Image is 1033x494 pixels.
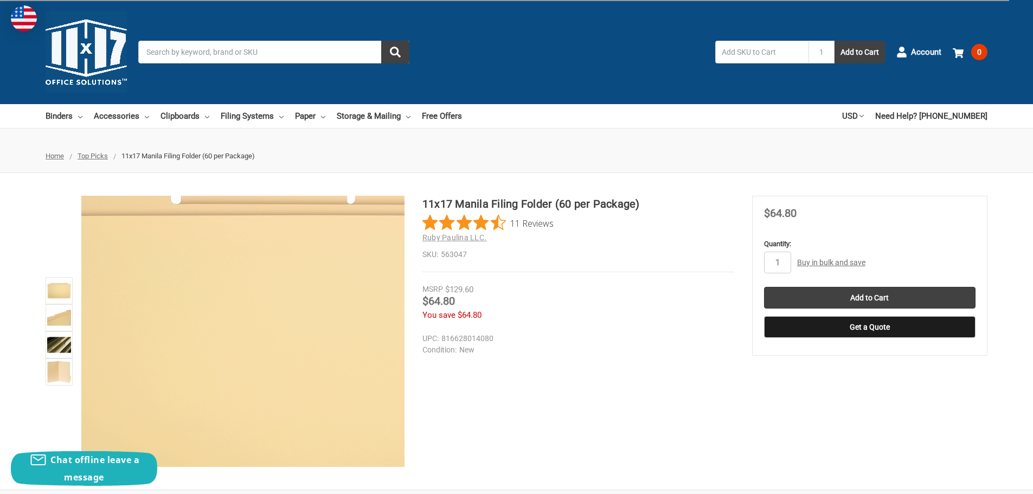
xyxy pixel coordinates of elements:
[78,152,108,160] a: Top Picks
[422,333,729,344] dd: 816628014080
[422,344,729,356] dd: New
[50,454,139,483] span: Chat offline leave a message
[11,451,157,486] button: Chat offline leave a message
[445,285,473,294] span: $129.60
[47,333,71,357] img: 11”x17” Filing Folders (563047) Manila
[422,333,439,344] dt: UPC:
[138,41,409,63] input: Search by keyword, brand or SKU
[422,249,438,260] dt: SKU:
[422,196,734,212] h1: 11x17 Manila Filing Folder (60 per Package)
[835,41,885,63] button: Add to Cart
[458,310,482,320] span: $64.80
[422,215,554,231] button: Rated 4.6 out of 5 stars from 11 reviews. Jump to reviews.
[797,258,865,267] a: Buy in bulk and save
[422,284,443,295] div: MSRP
[422,344,457,356] dt: Condition:
[953,38,987,66] a: 0
[842,104,864,128] a: USD
[764,316,976,338] button: Get a Quote
[422,233,486,242] a: Ruby Paulina LLC.
[715,41,809,63] input: Add SKU to Cart
[47,360,71,384] img: 11x17 Manila Filing Folder (60 per Package)
[510,215,554,231] span: 11 Reviews
[875,104,987,128] a: Need Help? [PHONE_NUMBER]
[46,104,82,128] a: Binders
[47,306,71,330] img: 11x17 Manila Filing Folder (60 per Package)
[221,104,284,128] a: Filing Systems
[295,104,325,128] a: Paper
[47,279,71,303] img: 11x17 Manila Filing Folder (60 per Package)
[121,152,255,160] span: 11x17 Manila Filing Folder (60 per Package)
[422,104,462,128] a: Free Offers
[94,104,149,128] a: Accessories
[422,249,734,260] dd: 563047
[764,287,976,309] input: Add to Cart
[971,44,987,60] span: 0
[161,104,209,128] a: Clipboards
[46,152,64,160] a: Home
[11,5,37,31] img: duty and tax information for United States
[896,38,941,66] a: Account
[337,104,410,128] a: Storage & Mailing
[944,465,1033,494] iframe: Google Customer Reviews
[422,294,455,307] span: $64.80
[422,310,455,320] span: You save
[911,46,941,59] span: Account
[764,239,976,249] label: Quantity:
[46,11,127,93] img: 11x17.com
[764,207,797,220] span: $64.80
